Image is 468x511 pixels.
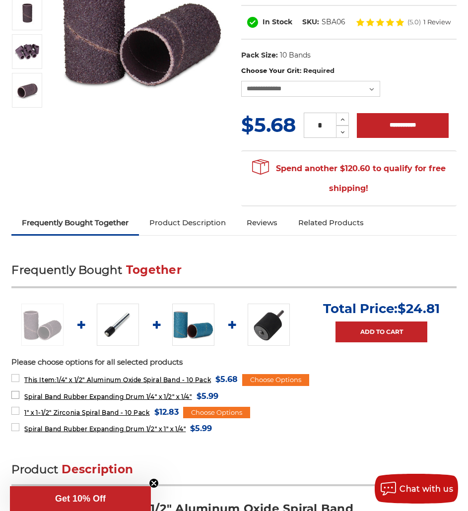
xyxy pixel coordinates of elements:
img: 1/4" x 1/2" Spiral Bands AOX [21,304,64,346]
span: $5.99 [197,389,218,403]
img: 1/4" x 1/2" Spiral Bands Aluminum Oxide [15,39,40,64]
span: Spiral Band Rubber Expanding Drum 1/2" x 1" x 1/4" [24,425,186,433]
img: 1/4" x 1/2" AOX Spiral Bands [15,78,40,103]
p: Please choose options for all selected products [11,357,456,368]
span: $5.68 [215,373,238,386]
img: 1/4" x 1/2" Aluminum Oxide Spiral Bands [15,0,40,25]
div: Choose Options [242,374,309,386]
span: Product [11,462,58,476]
span: Frequently Bought [11,263,122,277]
div: Get 10% OffClose teaser [10,486,151,511]
span: $12.83 [154,405,179,419]
span: $24.81 [398,301,440,317]
dd: SBA06 [322,17,345,27]
span: Spend another $120.60 to qualify for free shipping! [252,164,446,193]
span: Together [126,263,182,277]
span: $5.99 [190,422,212,435]
span: 1 Review [423,19,451,25]
span: Chat with us [400,484,453,494]
dt: Pack Size: [241,50,278,61]
span: 1/4" x 1/2" Aluminum Oxide Spiral Band - 10 Pack [24,376,211,383]
dd: 10 Bands [280,50,311,61]
span: Spiral Band Rubber Expanding Drum 1/4" x 1/2" x 1/4" [24,393,192,400]
span: $5.68 [241,113,296,137]
span: Get 10% Off [55,494,106,504]
p: Total Price: [323,301,440,317]
span: (5.0) [407,19,421,25]
a: Frequently Bought Together [11,212,139,234]
strong: This Item: [24,376,57,383]
span: Description [62,462,133,476]
span: In Stock [263,17,292,26]
small: Required [303,66,334,74]
label: Choose Your Grit: [241,66,457,76]
a: Product Description [139,212,236,234]
span: 1" x 1-1/2" Zirconia Spiral Band - 10 Pack [24,409,149,416]
a: Reviews [236,212,288,234]
button: Chat with us [375,474,458,504]
a: Add to Cart [335,321,427,342]
div: Choose Options [183,407,250,419]
button: Close teaser [149,478,159,488]
a: Related Products [288,212,374,234]
dt: SKU: [302,17,319,27]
